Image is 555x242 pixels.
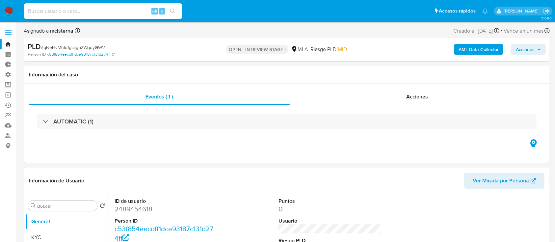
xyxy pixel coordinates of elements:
[310,46,347,53] span: Riesgo PLD:
[47,51,115,57] a: c53f854eecdff1dce93187c131d274ff
[511,44,546,55] button: Acciones
[41,44,105,51] span: # gNeHvMhIo1gcljgoZWgdyGWV
[115,217,217,225] dt: Person ID
[24,27,73,35] span: Asignado a
[226,45,288,54] p: OPEN - IN REVIEW STAGE I
[115,204,217,214] dd: 2489454618
[543,8,550,14] a: Salir
[501,26,502,35] span: -
[24,7,182,15] input: Buscar usuario o caso...
[29,177,84,184] h1: Información de Usuario
[29,71,544,78] h1: Información del caso
[37,114,537,129] div: AUTOMATIC (1)
[338,45,347,53] span: MID
[482,8,488,14] a: Notificaciones
[454,44,503,55] button: AML Data Collector
[278,217,381,225] dt: Usuario
[49,27,73,35] b: mcisterna
[464,173,544,189] button: Ver Mirada por Persona
[504,27,543,35] span: Vence en un mes
[504,8,541,14] p: ezequiel.castrillon@mercadolibre.com
[115,198,217,205] dt: ID de usuario
[31,203,36,208] button: Buscar
[291,46,308,53] div: MLA
[166,7,179,16] button: search-icon
[406,93,428,100] span: Acciones
[278,198,381,205] dt: Puntos
[145,93,173,100] span: Eventos ( 1 )
[152,8,157,14] span: Alt
[53,118,93,125] h3: AUTOMATIC (1)
[28,41,41,52] b: PLD
[459,44,499,55] b: AML Data Collector
[100,203,105,210] button: Volver al orden por defecto
[37,203,94,209] input: Buscar
[516,44,535,55] span: Acciones
[25,214,108,229] button: General
[278,204,381,214] dd: 0
[473,173,529,189] span: Ver Mirada por Persona
[453,26,499,35] div: Creado el: [DATE]
[161,8,163,14] span: s
[28,51,46,57] b: Person ID
[439,8,476,14] span: Accesos rápidos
